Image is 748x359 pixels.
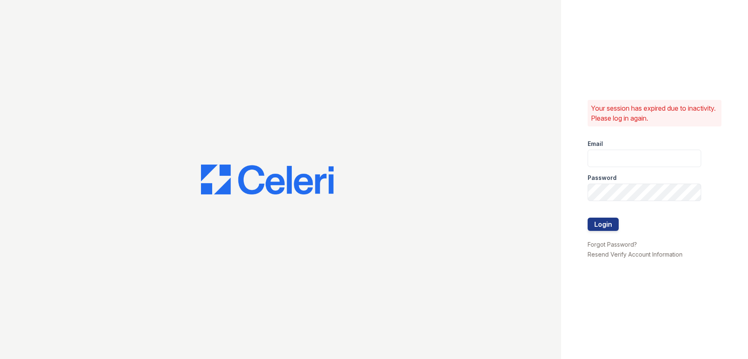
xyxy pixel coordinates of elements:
[588,140,603,148] label: Email
[588,218,619,231] button: Login
[588,241,637,248] a: Forgot Password?
[201,165,334,194] img: CE_Logo_Blue-a8612792a0a2168367f1c8372b55b34899dd931a85d93a1a3d3e32e68fde9ad4.png
[588,251,683,258] a: Resend Verify Account Information
[591,103,718,123] p: Your session has expired due to inactivity. Please log in again.
[588,174,617,182] label: Password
